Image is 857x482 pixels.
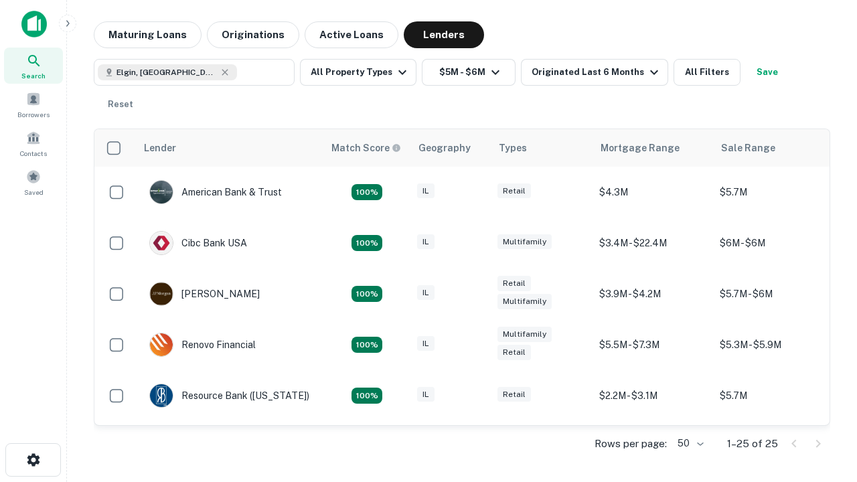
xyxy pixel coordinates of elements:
th: Capitalize uses an advanced AI algorithm to match your search with the best lender. The match sco... [323,129,410,167]
div: Geography [418,140,471,156]
div: Resource Bank ([US_STATE]) [149,384,309,408]
div: Matching Properties: 4, hasApolloMatch: undefined [352,286,382,302]
td: $5.5M - $7.3M [593,319,713,370]
button: Active Loans [305,21,398,48]
td: $4M [593,421,713,472]
img: picture [150,333,173,356]
div: Capitalize uses an advanced AI algorithm to match your search with the best lender. The match sco... [331,141,401,155]
td: $5.6M [713,421,834,472]
td: $6M - $6M [713,218,834,268]
span: Elgin, [GEOGRAPHIC_DATA], [GEOGRAPHIC_DATA] [116,66,217,78]
div: Sale Range [721,140,775,156]
td: $5.7M - $6M [713,268,834,319]
div: Originated Last 6 Months [532,64,662,80]
div: Lender [144,140,176,156]
div: American Bank & Trust [149,180,282,204]
td: $5.3M - $5.9M [713,319,834,370]
th: Sale Range [713,129,834,167]
iframe: Chat Widget [790,332,857,396]
div: IL [417,387,435,402]
div: Cibc Bank USA [149,231,247,255]
button: Originated Last 6 Months [521,59,668,86]
th: Lender [136,129,323,167]
img: picture [150,232,173,254]
span: Contacts [20,148,47,159]
a: Saved [4,164,63,200]
div: Types [499,140,527,156]
div: Retail [497,387,531,402]
div: Matching Properties: 7, hasApolloMatch: undefined [352,184,382,200]
button: All Property Types [300,59,416,86]
th: Types [491,129,593,167]
a: Borrowers [4,86,63,123]
td: $3.4M - $22.4M [593,218,713,268]
button: Lenders [404,21,484,48]
span: Borrowers [17,109,50,120]
button: Save your search to get updates of matches that match your search criteria. [746,59,789,86]
a: Search [4,48,63,84]
p: 1–25 of 25 [727,436,778,452]
button: All Filters [674,59,741,86]
td: $5.7M [713,370,834,421]
div: IL [417,285,435,301]
div: Matching Properties: 4, hasApolloMatch: undefined [352,388,382,404]
button: $5M - $6M [422,59,516,86]
td: $5.7M [713,167,834,218]
td: $4.3M [593,167,713,218]
div: IL [417,336,435,351]
div: Mortgage Range [601,140,680,156]
img: picture [150,384,173,407]
button: Originations [207,21,299,48]
div: IL [417,234,435,250]
th: Geography [410,129,491,167]
div: Multifamily [497,234,552,250]
img: capitalize-icon.png [21,11,47,37]
td: $3.9M - $4.2M [593,268,713,319]
div: IL [417,183,435,199]
div: Multifamily [497,294,552,309]
p: Rows per page: [595,436,667,452]
div: [PERSON_NAME] [149,282,260,306]
div: Multifamily [497,327,552,342]
div: Matching Properties: 4, hasApolloMatch: undefined [352,337,382,353]
th: Mortgage Range [593,129,713,167]
img: picture [150,283,173,305]
button: Maturing Loans [94,21,202,48]
a: Contacts [4,125,63,161]
div: 50 [672,434,706,453]
span: Saved [24,187,44,197]
div: Retail [497,345,531,360]
h6: Match Score [331,141,398,155]
img: picture [150,181,173,204]
button: Reset [99,91,142,118]
td: $2.2M - $3.1M [593,370,713,421]
div: Retail [497,183,531,199]
div: Retail [497,276,531,291]
div: Renovo Financial [149,333,256,357]
div: Matching Properties: 4, hasApolloMatch: undefined [352,235,382,251]
span: Search [21,70,46,81]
